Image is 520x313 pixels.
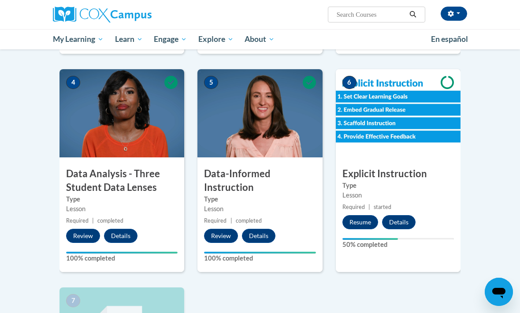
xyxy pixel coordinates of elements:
[197,167,322,194] h3: Data-Informed Instruction
[242,229,275,243] button: Details
[485,278,513,306] iframe: Button to launch messaging window
[336,167,461,181] h3: Explicit Instruction
[204,253,316,263] label: 100% completed
[53,34,104,45] span: My Learning
[374,204,391,210] span: started
[46,29,474,49] div: Main menu
[342,181,454,190] label: Type
[336,9,406,20] input: Search Courses
[425,30,474,48] a: En español
[198,34,234,45] span: Explore
[204,252,316,253] div: Your progress
[148,29,193,49] a: Engage
[66,294,80,307] span: 7
[382,215,416,229] button: Details
[115,34,143,45] span: Learn
[204,217,227,224] span: Required
[109,29,149,49] a: Learn
[239,29,281,49] a: About
[406,9,420,20] button: Search
[59,167,184,194] h3: Data Analysis - Three Student Data Lenses
[193,29,239,49] a: Explore
[245,34,275,45] span: About
[66,204,178,214] div: Lesson
[431,34,468,44] span: En español
[342,238,398,240] div: Your progress
[66,229,100,243] button: Review
[204,204,316,214] div: Lesson
[204,194,316,204] label: Type
[441,7,467,21] button: Account Settings
[230,217,232,224] span: |
[47,29,109,49] a: My Learning
[204,229,238,243] button: Review
[59,69,184,157] img: Course Image
[197,69,322,157] img: Course Image
[97,217,123,224] span: completed
[342,240,454,250] label: 50% completed
[92,217,94,224] span: |
[66,252,178,253] div: Your progress
[368,204,370,210] span: |
[53,7,152,22] img: Cox Campus
[66,76,80,89] span: 4
[336,69,461,157] img: Course Image
[154,34,187,45] span: Engage
[53,7,182,22] a: Cox Campus
[66,194,178,204] label: Type
[342,76,357,89] span: 6
[66,253,178,263] label: 100% completed
[342,215,378,229] button: Resume
[104,229,137,243] button: Details
[66,217,89,224] span: Required
[342,190,454,200] div: Lesson
[236,217,262,224] span: completed
[204,76,218,89] span: 5
[342,204,365,210] span: Required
